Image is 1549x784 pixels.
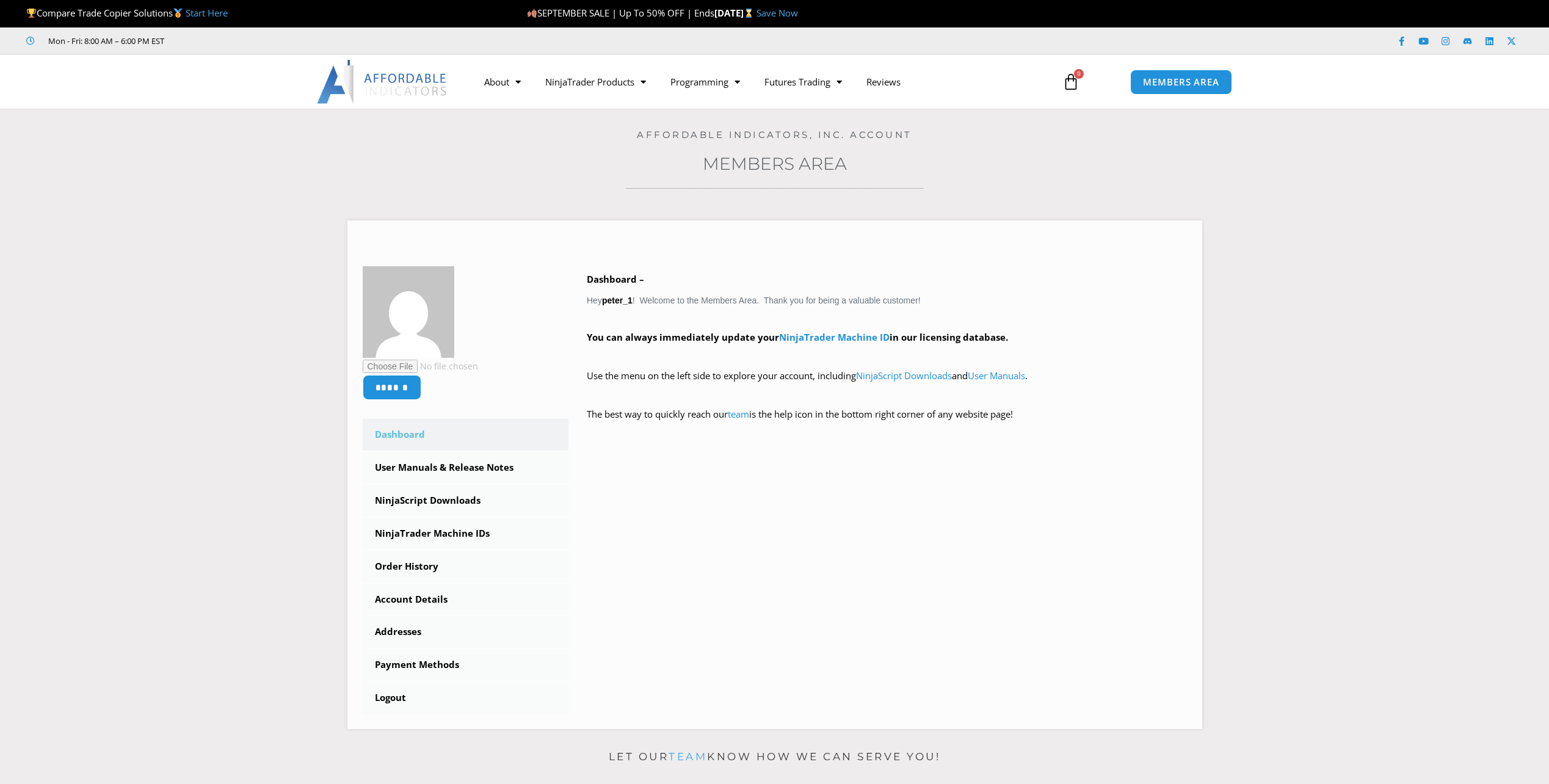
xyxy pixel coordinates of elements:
[602,296,633,305] strong: peter_1
[587,271,1187,440] div: Hey ! Welcome to the Members Area. Thank you for being a valuable customer!
[527,7,714,19] span: SEPTEMBER SALE | Up To 50% OFF | Ends
[363,584,569,615] a: Account Details
[587,368,1187,402] p: Use the menu on the left side to explore your account, including and .
[186,7,228,19] a: Start Here
[854,68,913,96] a: Reviews
[1143,78,1219,87] span: MEMBERS AREA
[587,331,1008,343] strong: You can always immediately update your in our licensing database.
[363,452,569,484] a: User Manuals & Release Notes
[363,551,569,583] a: Order History
[26,7,228,19] span: Compare Trade Copier Solutions
[363,419,569,714] nav: Account pages
[528,9,537,18] img: 🍂
[363,682,569,714] a: Logout
[637,129,912,140] a: Affordable Indicators, Inc. Account
[317,60,448,104] img: LogoAI | Affordable Indicators – NinjaTrader
[363,419,569,451] a: Dashboard
[181,35,365,47] iframe: Customer reviews powered by Trustpilot
[779,331,890,343] a: NinjaTrader Machine ID
[714,7,756,19] strong: [DATE]
[756,7,798,19] a: Save Now
[728,408,749,420] a: team
[1130,70,1232,95] a: MEMBERS AREA
[27,9,36,18] img: 🏆
[587,273,644,285] b: Dashboard –
[669,750,707,763] a: team
[744,9,753,18] img: ⌛
[363,266,454,358] img: ed9aa0772a51debba59cf05d8ec33f315400fe447972efa669f0415e1e83ed89
[472,68,533,96] a: About
[363,649,569,681] a: Payment Methods
[968,369,1025,382] a: User Manuals
[363,518,569,550] a: NinjaTrader Machine IDs
[363,485,569,517] a: NinjaScript Downloads
[752,68,854,96] a: Futures Trading
[587,406,1187,440] p: The best way to quickly reach our is the help icon in the bottom right corner of any website page!
[856,369,952,382] a: NinjaScript Downloads
[173,9,183,18] img: 🥇
[363,616,569,648] a: Addresses
[703,153,847,174] a: Members Area
[347,747,1202,767] p: Let our know how we can serve you!
[658,68,752,96] a: Programming
[1044,64,1098,100] a: 0
[45,34,164,48] span: Mon - Fri: 8:00 AM – 6:00 PM EST
[1074,69,1084,79] span: 0
[533,68,658,96] a: NinjaTrader Products
[472,68,1048,96] nav: Menu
